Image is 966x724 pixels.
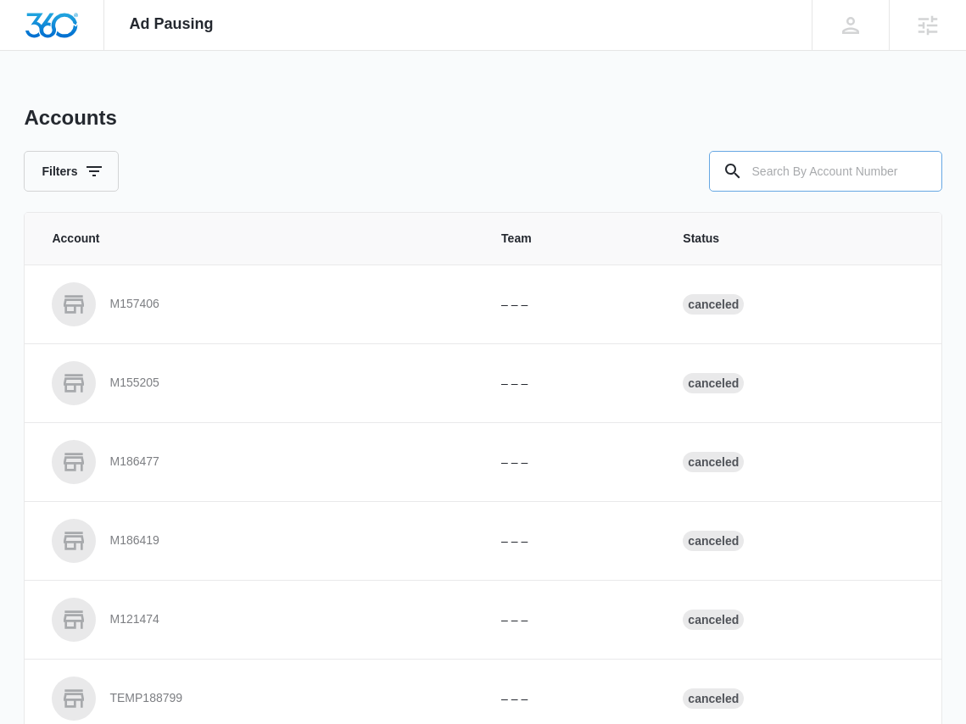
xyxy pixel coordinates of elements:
div: Canceled [683,688,744,709]
a: M186419 [52,519,461,563]
p: – – – [501,611,642,629]
p: M155205 [109,375,159,392]
p: – – – [501,454,642,471]
a: M157406 [52,282,461,326]
p: – – – [501,690,642,708]
p: M157406 [109,296,159,313]
span: Ad Pausing [130,15,214,33]
div: Canceled [683,452,744,472]
p: – – – [501,375,642,393]
p: M186419 [109,532,159,549]
a: M155205 [52,361,461,405]
p: TEMP188799 [109,690,182,707]
p: – – – [501,532,642,550]
a: TEMP188799 [52,677,461,721]
p: – – – [501,296,642,314]
a: M186477 [52,440,461,484]
div: Canceled [683,531,744,551]
a: M121474 [52,598,461,642]
span: Status [683,230,913,248]
div: Canceled [683,294,744,315]
input: Search By Account Number [709,151,942,192]
div: Canceled [683,373,744,393]
p: M186477 [109,454,159,471]
button: Filters [24,151,119,192]
span: Team [501,230,642,248]
div: Canceled [683,610,744,630]
h1: Accounts [24,105,116,131]
span: Account [52,230,461,248]
p: M121474 [109,611,159,628]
